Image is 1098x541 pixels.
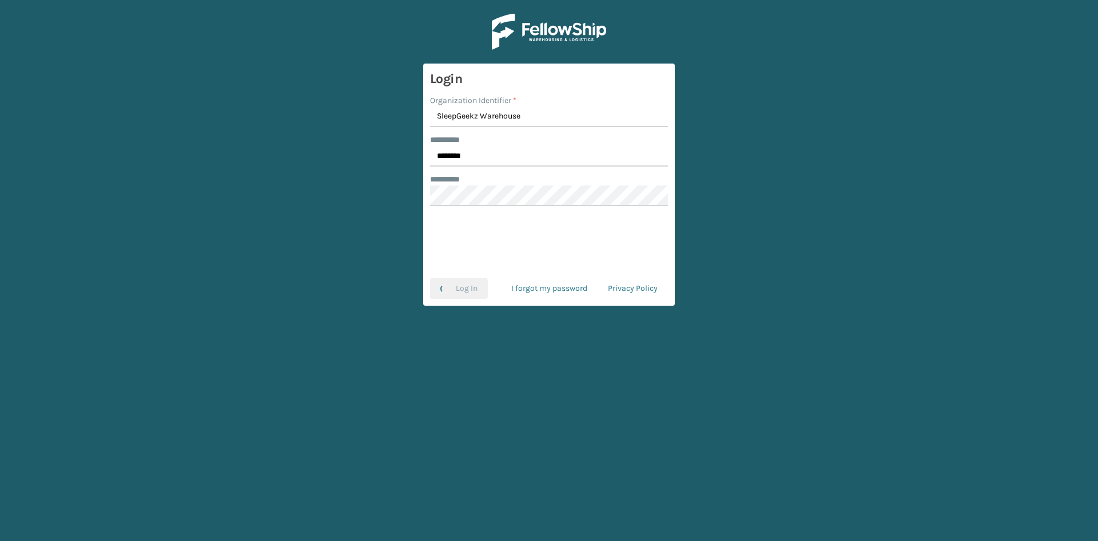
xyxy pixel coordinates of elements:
button: Log In [430,278,488,299]
label: Organization Identifier [430,94,516,106]
a: Privacy Policy [598,278,668,299]
iframe: reCAPTCHA [462,220,636,264]
h3: Login [430,70,668,88]
a: I forgot my password [501,278,598,299]
img: Logo [492,14,606,50]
